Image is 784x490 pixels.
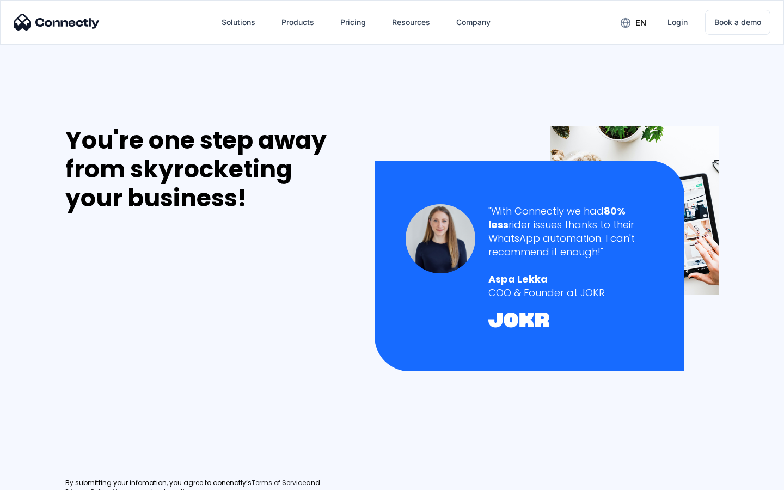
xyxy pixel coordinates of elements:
[11,471,65,486] aside: Language selected: English
[456,15,491,30] div: Company
[705,10,770,35] a: Book a demo
[332,9,375,35] a: Pricing
[488,204,653,259] div: "With Connectly we had rider issues thanks to their WhatsApp automation. I can't recommend it eno...
[392,15,430,30] div: Resources
[488,204,626,231] strong: 80% less
[488,286,653,299] div: COO & Founder at JOKR
[488,272,548,286] strong: Aspa Lekka
[252,479,306,488] a: Terms of Service
[281,15,314,30] div: Products
[65,225,229,465] iframe: Form 0
[222,15,255,30] div: Solutions
[340,15,366,30] div: Pricing
[65,126,352,212] div: You're one step away from skyrocketing your business!
[22,471,65,486] ul: Language list
[667,15,688,30] div: Login
[635,15,646,30] div: en
[659,9,696,35] a: Login
[14,14,100,31] img: Connectly Logo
